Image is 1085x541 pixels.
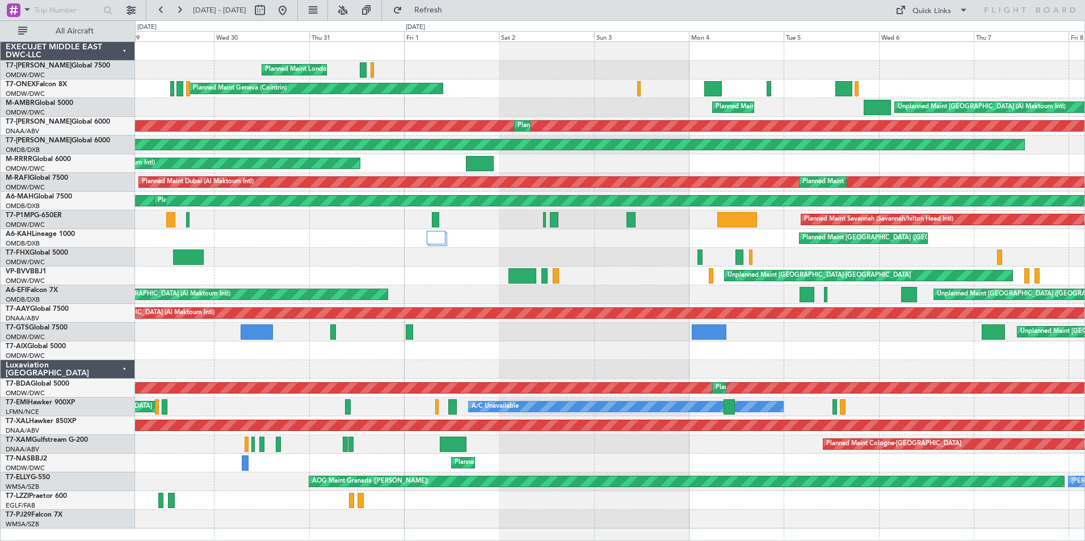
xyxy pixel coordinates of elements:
[6,119,110,125] a: T7-[PERSON_NAME]Global 6000
[6,399,28,406] span: T7-EMI
[6,287,27,294] span: A6-EFI
[6,231,75,238] a: A6-KAHLineage 1000
[6,119,72,125] span: T7-[PERSON_NAME]
[6,464,45,472] a: OMDW/DWC
[6,193,72,200] a: A6-MAHGlobal 7500
[6,62,110,69] a: T7-[PERSON_NAME]Global 7500
[594,31,689,41] div: Sun 3
[6,287,58,294] a: A6-EFIFalcon 7X
[689,31,784,41] div: Mon 4
[6,146,40,154] a: OMDB/DXB
[6,90,45,98] a: OMDW/DWC
[879,31,974,41] div: Wed 6
[898,99,1066,116] div: Unplanned Maint [GEOGRAPHIC_DATA] (Al Maktoum Intl)
[312,473,428,490] div: AOG Maint Granada ([PERSON_NAME])
[6,221,45,229] a: OMDW/DWC
[6,455,47,462] a: T7-NASBBJ2
[6,268,30,275] span: VP-BVV
[716,99,894,116] div: Planned Maint [GEOGRAPHIC_DATA] ([GEOGRAPHIC_DATA])
[405,6,452,14] span: Refresh
[6,81,36,88] span: T7-ONEX
[6,418,29,425] span: T7-XAL
[6,100,35,107] span: M-AMBR
[802,174,914,191] div: Planned Maint Dubai (Al Maktoum Intl)
[6,426,39,435] a: DNAA/ABV
[6,381,69,387] a: T7-BDAGlobal 5000
[6,306,69,312] a: T7-AAYGlobal 7500
[406,23,425,32] div: [DATE]
[6,306,30,312] span: T7-AAY
[6,343,66,350] a: T7-AIXGlobal 5000
[6,418,76,425] a: T7-XALHawker 850XP
[6,127,39,136] a: DNAA/ABV
[6,445,39,454] a: DNAA/ABV
[6,389,45,398] a: OMDW/DWC
[6,156,32,163] span: M-RRRR
[826,436,961,453] div: Planned Maint Cologne-[GEOGRAPHIC_DATA]
[6,250,30,256] span: T7-FHX
[6,333,45,341] a: OMDW/DWC
[6,324,29,331] span: T7-GTS
[6,212,34,219] span: T7-P1MP
[804,211,953,228] div: Planned Maint Savannah (Savannah/hilton Head Intl)
[6,202,40,210] a: OMDB/DXB
[142,174,254,191] div: Planned Maint Dubai (Al Maktoum Intl)
[62,286,230,303] div: Unplanned Maint [GEOGRAPHIC_DATA] (Al Maktoum Intl)
[158,192,347,209] div: Planned Maint [GEOGRAPHIC_DATA] ([GEOGRAPHIC_DATA] Intl)
[6,437,88,443] a: T7-XAMGulfstream G-200
[6,108,45,117] a: OMDW/DWC
[6,193,33,200] span: A6-MAH
[388,1,456,19] button: Refresh
[6,268,47,275] a: VP-BVVBBJ1
[6,474,50,481] a: T7-ELLYG-550
[12,22,123,40] button: All Aircraft
[6,62,72,69] span: T7-[PERSON_NAME]
[137,23,157,32] div: [DATE]
[6,295,40,304] a: OMDB/DXB
[6,277,45,285] a: OMDW/DWC
[784,31,878,41] div: Tue 5
[404,31,499,41] div: Fri 1
[6,183,45,192] a: OMDW/DWC
[6,512,31,518] span: T7-PJ29
[890,1,974,19] button: Quick Links
[265,61,401,78] div: Planned Maint London ([GEOGRAPHIC_DATA])
[6,239,40,248] a: OMDB/DXB
[6,231,32,238] span: A6-KAH
[30,27,120,35] span: All Aircraft
[6,164,45,173] a: OMDW/DWC
[6,250,68,256] a: T7-FHXGlobal 5000
[6,483,39,491] a: WMSA/SZB
[193,5,246,15] span: [DATE] - [DATE]
[6,520,39,529] a: WMSA/SZB
[6,474,31,481] span: T7-ELLY
[193,80,287,97] div: Planned Maint Geneva (Cointrin)
[6,399,75,406] a: T7-EMIHawker 900XP
[6,314,39,323] a: DNAA/ABV
[6,493,29,500] span: T7-LZZI
[35,2,100,19] input: Trip Number
[727,267,911,284] div: Unplanned Maint [GEOGRAPHIC_DATA]-[GEOGRAPHIC_DATA]
[6,81,67,88] a: T7-ONEXFalcon 8X
[309,31,404,41] div: Thu 31
[119,31,214,41] div: Tue 29
[6,455,31,462] span: T7-NAS
[6,71,45,79] a: OMDW/DWC
[6,212,62,219] a: T7-P1MPG-650ER
[455,454,582,471] div: Planned Maint Abuja ([PERSON_NAME] Intl)
[6,512,62,518] a: T7-PJ29Falcon 7X
[6,156,71,163] a: M-RRRRGlobal 6000
[6,437,32,443] span: T7-XAM
[802,230,981,247] div: Planned Maint [GEOGRAPHIC_DATA] ([GEOGRAPHIC_DATA])
[6,408,39,416] a: LFMN/NCE
[6,137,72,144] span: T7-[PERSON_NAME]
[6,381,31,387] span: T7-BDA
[6,258,45,267] a: OMDW/DWC
[6,100,73,107] a: M-AMBRGlobal 5000
[716,379,827,396] div: Planned Maint Dubai (Al Maktoum Intl)
[6,501,35,510] a: EGLF/FAB
[6,324,68,331] a: T7-GTSGlobal 7500
[214,31,309,41] div: Wed 30
[6,343,27,350] span: T7-AIX
[912,6,951,17] div: Quick Links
